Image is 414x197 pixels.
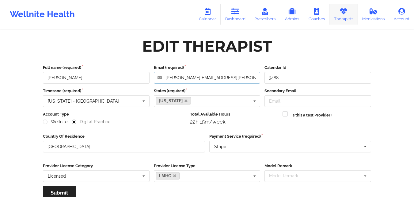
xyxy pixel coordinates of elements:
a: Admins [280,4,304,25]
input: Calendar Id [264,72,371,84]
a: Medications [358,4,389,25]
a: Prescribers [250,4,280,25]
a: Coaches [304,4,329,25]
input: Email [264,95,371,107]
div: Stripe [214,144,226,149]
a: Account [389,4,414,25]
label: Wellnite [43,119,67,124]
label: Timezone (required) [43,88,150,94]
label: Email (required) [154,65,260,71]
label: States (required) [154,88,260,94]
div: Edit Therapist [142,37,272,56]
input: Email address [154,72,260,84]
label: Country Of Residence [43,133,205,140]
a: Therapists [329,4,358,25]
label: Provider License Category [43,163,150,169]
a: Dashboard [221,4,250,25]
input: Full name [43,72,150,84]
label: Is this a test Provider? [291,112,332,118]
label: Total Available Hours [190,111,279,117]
a: LMHC [156,172,180,179]
label: Provider License Type [154,163,260,169]
label: Digital Practice [72,119,110,124]
div: 22h 15m/week [190,119,279,125]
label: Model Remark [264,163,371,169]
div: [US_STATE] - [GEOGRAPHIC_DATA] [48,99,119,103]
label: Full name (required) [43,65,150,71]
label: Calendar Id [264,65,371,71]
label: Payment Service (required) [209,133,371,140]
div: Model Remark [268,172,307,179]
a: [US_STATE] [156,97,191,104]
div: Licensed [48,174,66,178]
a: Calendar [194,4,221,25]
label: Account Type [43,111,186,117]
label: Secondary Email [264,88,371,94]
